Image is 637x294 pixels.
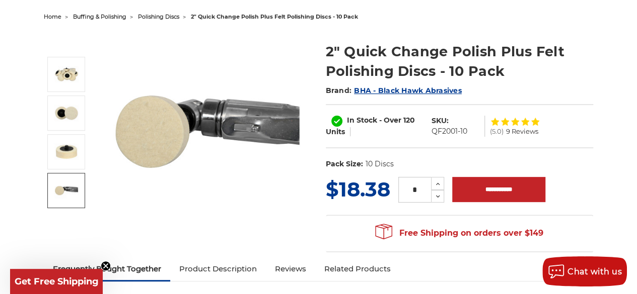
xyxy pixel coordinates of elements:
span: In Stock [347,116,377,125]
a: Related Products [315,258,400,280]
dd: 10 Discs [365,159,393,169]
span: Free Shipping on orders over $149 [375,223,543,243]
span: 2" quick change polish plus felt polishing discs - 10 pack [191,13,358,20]
button: Chat with us [542,256,627,286]
img: 2" Roloc Polishing Felt Discs [54,62,79,87]
dd: QF2001-10 [431,126,467,137]
span: Chat with us [568,267,622,276]
a: BHA - Black Hawk Abrasives [354,86,462,95]
span: - Over [379,116,401,125]
a: home [44,13,61,20]
span: Get Free Shipping [15,276,99,287]
dt: Pack Size: [326,159,363,169]
img: 2" Roloc Polishing Felt Discs [107,31,308,232]
dt: SKU: [431,116,448,126]
img: 2 inch quick change roloc polishing disc [54,139,79,164]
a: Product Description [170,258,266,280]
button: Close teaser [101,261,111,271]
img: 2 inch polish plus buffing disc [54,101,79,126]
h1: 2" Quick Change Polish Plus Felt Polishing Discs - 10 Pack [326,42,593,81]
a: polishing discs [138,13,179,20]
a: buffing & polishing [73,13,126,20]
span: Units [326,127,345,136]
span: $18.38 [326,177,390,202]
span: Brand: [326,86,352,95]
span: 9 Reviews [506,128,538,135]
img: die grinder disc for polishing [54,178,79,203]
span: (5.0) [490,128,504,135]
span: 120 [403,116,415,125]
div: Get Free ShippingClose teaser [10,269,103,294]
a: Frequently Bought Together [44,258,170,280]
a: Reviews [266,258,315,280]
